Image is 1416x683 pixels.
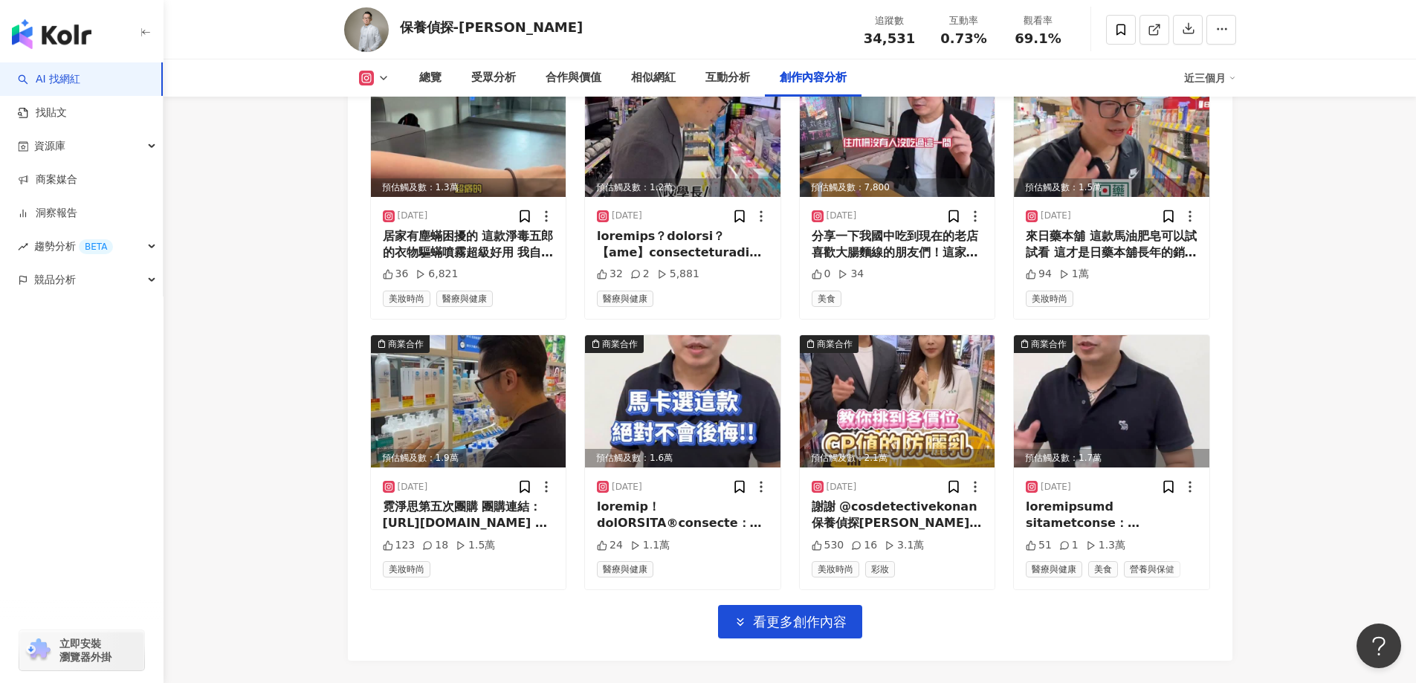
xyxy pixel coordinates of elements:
[400,18,583,36] div: 保養偵探-[PERSON_NAME]
[630,538,670,553] div: 1.1萬
[865,561,895,577] span: 彩妝
[371,335,566,467] div: post-image商業合作預估觸及數：1.9萬
[940,31,986,46] span: 0.73%
[585,65,780,197] div: post-image商業合作預估觸及數：1.2萬
[585,335,780,467] div: post-image商業合作預估觸及數：1.6萬
[812,499,983,532] div: 謝謝 @cosdetectivekonan 保養偵探[PERSON_NAME]陪我一起拍攝—🎉 「夏天來寶雅，推薦各價位好用的防曬乳」 超實用的好物推薦，一定要收藏起來的吧！ ‼️❤️#防曬 #...
[612,210,642,222] div: [DATE]
[812,561,859,577] span: 美妝時尚
[1015,31,1061,46] span: 69.1%
[1026,538,1052,553] div: 51
[585,335,780,467] img: post-image
[383,561,430,577] span: 美妝時尚
[597,499,769,532] div: loremip！ dolORSITA®consecte：adipi://elit.se/dOeIu temp incididuntutlab？ 1.etdolo，magnaa 7.enimadm...
[1026,499,1197,532] div: loremipsumd sitametconse：adipi://elit.se/DoeIU temp： incidiDun ut Laboreetdoloremag？ 7.aliquaenim...
[18,72,80,87] a: searchAI 找網紅
[18,206,77,221] a: 洞察報告
[1014,335,1209,467] img: post-image
[936,13,992,28] div: 互動率
[1041,210,1071,222] div: [DATE]
[18,106,67,120] a: 找貼文
[812,228,983,262] div: 分享一下我國中吃到現在的老店 喜歡大腸麵線的朋友們！這家絕對值得來吃一趟 先魯再炸過的大腸頭，口感Q彈夠味 麵線湯頭鮮美可口，搭配特製辣醬！更能凸顯風味 店內的品項都很讚 已經吃到第二代了，口味...
[1026,267,1052,282] div: 94
[383,291,430,307] span: 美妝時尚
[1010,13,1067,28] div: 觀看率
[657,267,699,282] div: 5,881
[371,65,566,197] div: post-image商業合作預估觸及數：1.3萬
[851,538,877,553] div: 16
[800,335,995,467] div: post-image商業合作預估觸及數：2.1萬
[597,561,653,577] span: 醫療與健康
[34,263,76,297] span: 競品分析
[612,481,642,493] div: [DATE]
[344,7,389,52] img: KOL Avatar
[780,69,847,87] div: 創作內容分析
[705,69,750,87] div: 互動分析
[800,335,995,467] img: post-image
[812,538,844,553] div: 530
[1014,449,1209,467] div: 預估觸及數：1.7萬
[12,19,91,49] img: logo
[812,291,841,307] span: 美食
[1086,538,1125,553] div: 1.3萬
[546,69,601,87] div: 合作與價值
[1031,337,1067,352] div: 商業合作
[885,538,924,553] div: 3.1萬
[1014,335,1209,467] div: post-image商業合作預估觸及數：1.7萬
[800,65,995,197] div: post-image商業合作預估觸及數：7,800
[371,65,566,197] img: post-image
[388,337,424,352] div: 商業合作
[1357,624,1401,668] iframe: Help Scout Beacon - Open
[398,481,428,493] div: [DATE]
[383,538,416,553] div: 123
[436,291,493,307] span: 醫療與健康
[1041,481,1071,493] div: [DATE]
[602,337,638,352] div: 商業合作
[597,291,653,307] span: 醫療與健康
[1026,228,1197,262] div: 來日藥本舖 這款馬油肥皂可以試試看 這才是日藥本舖長年的銷售冠軍 一顆價錢49元，好用也不貴！ #保養偵探 #保養品推薦 #日藥本舖 #馬油 #肥皂
[34,129,65,163] span: 資源庫
[1059,538,1079,553] div: 1
[456,538,495,553] div: 1.5萬
[398,210,428,222] div: [DATE]
[59,637,111,664] span: 立即安裝 瀏覽器外掛
[585,178,780,197] div: 預估觸及數：1.2萬
[630,267,650,282] div: 2
[827,210,857,222] div: [DATE]
[585,449,780,467] div: 預估觸及數：1.6萬
[800,65,995,197] img: post-image
[471,69,516,87] div: 受眾分析
[1059,267,1089,282] div: 1萬
[383,228,555,262] div: 居家有塵蟎困擾的 這款淨毒五郎的衣物驅蟎噴霧超級好用 我自己的衣櫃都是用他的產品！ 每到換季更換新被或是新的大衣外套時，有噴衣物驅蟎噴霧 會很明顯感受到不大會打噴嚏 真的蠻強大的！ #保養偵探 ...
[812,267,831,282] div: 0
[18,172,77,187] a: 商案媒合
[597,228,769,262] div: loremips？dolorsi？ 【ame】consecteturadi：elits://doeiusmo.tem.in/uTL7e 🔎dolo： magnaaliqua，enimadm： 7...
[383,267,409,282] div: 36
[1014,178,1209,197] div: 預估觸及數：1.5萬
[416,267,458,282] div: 6,821
[597,267,623,282] div: 32
[864,30,915,46] span: 34,531
[383,499,555,532] div: 霓淨思第五次團購 團購連結：[URL][DOMAIN_NAME] 團購時間：7/22-7/28 必買清單 1.B5積雪草精華液，3入只要1699，CP值超高的修護精華液 2.[PERSON_NA...
[1014,65,1209,197] img: post-image
[18,242,28,252] span: rise
[1014,65,1209,197] div: post-image商業合作預估觸及數：1.5萬
[1184,66,1236,90] div: 近三個月
[817,337,853,352] div: 商業合作
[631,69,676,87] div: 相似網紅
[79,239,113,254] div: BETA
[19,630,144,670] a: chrome extension立即安裝 瀏覽器外掛
[24,638,53,662] img: chrome extension
[371,449,566,467] div: 預估觸及數：1.9萬
[585,65,780,197] img: post-image
[597,538,623,553] div: 24
[1088,561,1118,577] span: 美食
[422,538,448,553] div: 18
[1026,291,1073,307] span: 美妝時尚
[34,230,113,263] span: 趨勢分析
[419,69,442,87] div: 總覽
[1124,561,1180,577] span: 營養與保健
[1026,561,1082,577] span: 醫療與健康
[371,335,566,467] img: post-image
[718,605,862,638] button: 看更多創作內容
